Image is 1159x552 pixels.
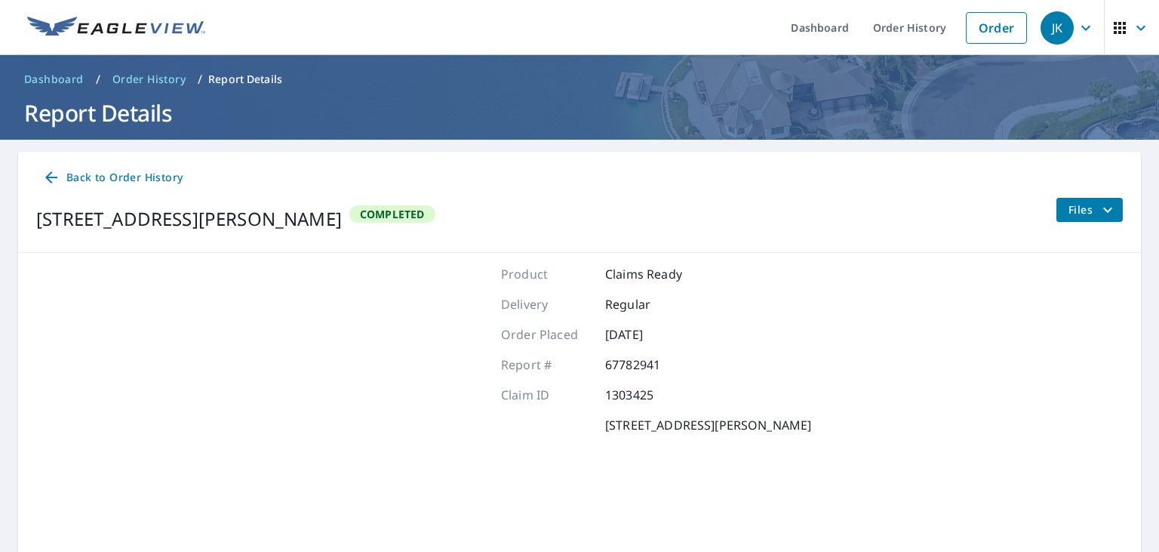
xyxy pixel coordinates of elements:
nav: breadcrumb [18,67,1141,91]
p: Claim ID [501,386,592,404]
span: Files [1068,201,1117,219]
p: [STREET_ADDRESS][PERSON_NAME] [605,416,811,434]
span: Back to Order History [42,168,183,187]
p: Order Placed [501,325,592,344]
div: JK [1041,11,1074,45]
p: Product [501,265,592,283]
a: Order [966,12,1027,44]
button: filesDropdownBtn-67782941 [1056,198,1123,222]
a: Order History [106,67,192,91]
p: Report # [501,356,592,374]
span: Dashboard [24,72,84,87]
span: Order History [112,72,186,87]
p: Delivery [501,295,592,313]
a: Dashboard [18,67,90,91]
li: / [96,70,100,88]
p: 67782941 [605,356,696,374]
img: EV Logo [27,17,205,39]
h1: Report Details [18,97,1141,128]
p: [DATE] [605,325,696,344]
span: Completed [351,207,434,221]
li: / [198,70,202,88]
p: 1303425 [605,386,696,404]
p: Regular [605,295,696,313]
a: Back to Order History [36,164,189,192]
div: [STREET_ADDRESS][PERSON_NAME] [36,205,342,233]
p: Claims Ready [605,265,696,283]
p: Report Details [208,72,282,87]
